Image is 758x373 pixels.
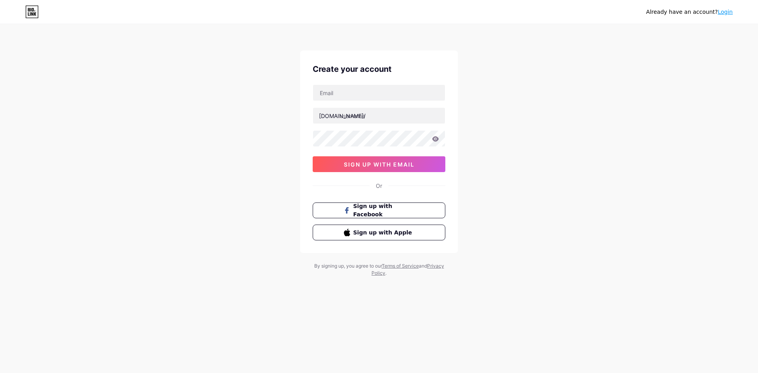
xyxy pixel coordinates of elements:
button: Sign up with Apple [313,225,445,240]
button: Sign up with Facebook [313,202,445,218]
div: By signing up, you agree to our and . [312,262,446,277]
span: Sign up with Facebook [353,202,415,219]
button: sign up with email [313,156,445,172]
div: Already have an account? [646,8,733,16]
div: Create your account [313,63,445,75]
div: Or [376,182,382,190]
span: Sign up with Apple [353,229,415,237]
input: Email [313,85,445,101]
span: sign up with email [344,161,415,168]
a: Login [718,9,733,15]
div: [DOMAIN_NAME]/ [319,112,366,120]
input: username [313,108,445,124]
a: Terms of Service [382,263,419,269]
